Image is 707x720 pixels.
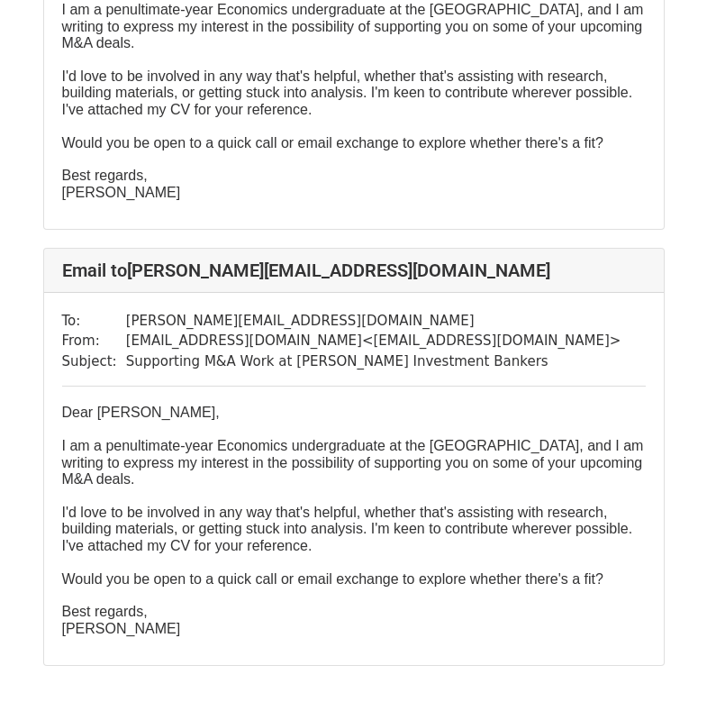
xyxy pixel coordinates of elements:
[62,260,646,281] h4: Email to [PERSON_NAME][EMAIL_ADDRESS][DOMAIN_NAME]
[62,331,126,351] td: From:
[126,351,621,372] td: Supporting M&A Work at [PERSON_NAME] Investment Bankers
[62,405,646,637] p: Dear [PERSON_NAME], I am a penultimate-year Economics undergraduate at the [GEOGRAPHIC_DATA], and...
[617,633,707,720] iframe: Chat Widget
[62,311,126,332] td: To:
[126,311,621,332] td: [PERSON_NAME][EMAIL_ADDRESS][DOMAIN_NAME]
[126,331,621,351] td: [EMAIL_ADDRESS][DOMAIN_NAME] < [EMAIL_ADDRESS][DOMAIN_NAME] >
[62,351,126,372] td: Subject:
